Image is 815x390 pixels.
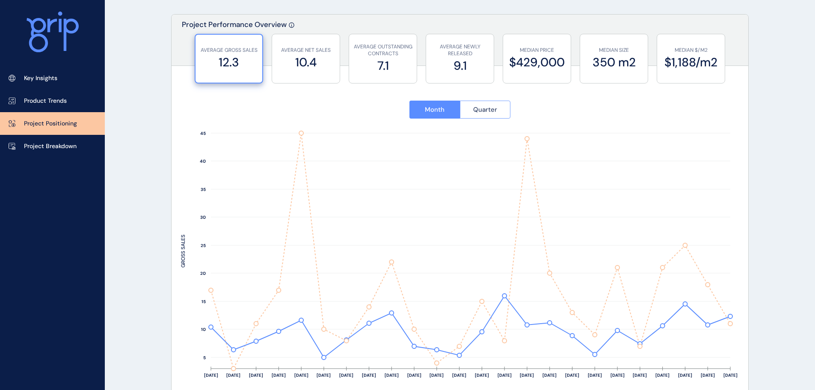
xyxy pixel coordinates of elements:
p: MEDIAN SIZE [584,47,643,54]
span: Month [425,105,445,114]
text: 30 [200,214,206,220]
text: 45 [200,131,206,136]
button: Month [409,101,460,119]
label: 9.1 [430,57,489,74]
label: 7.1 [353,57,412,74]
p: Product Trends [24,97,67,105]
text: [DATE] [701,372,715,378]
text: [DATE] [407,372,421,378]
text: [DATE] [362,372,376,378]
text: [DATE] [226,372,240,378]
p: MEDIAN $/M2 [661,47,720,54]
text: [DATE] [588,372,602,378]
text: [DATE] [249,372,263,378]
text: [DATE] [611,372,625,378]
text: [DATE] [498,372,512,378]
text: 5 [203,355,206,360]
text: 25 [201,243,206,248]
p: AVERAGE GROSS SALES [200,47,258,54]
button: Quarter [460,101,511,119]
label: 12.3 [200,54,258,71]
text: [DATE] [294,372,308,378]
text: 40 [200,158,206,164]
p: Key Insights [24,74,57,83]
text: [DATE] [475,372,489,378]
text: [DATE] [339,372,353,378]
text: GROSS SALES [180,235,187,268]
text: [DATE] [655,372,670,378]
p: AVERAGE NEWLY RELEASED [430,43,489,58]
text: [DATE] [272,372,286,378]
text: [DATE] [317,372,331,378]
p: AVERAGE OUTSTANDING CONTRACTS [353,43,412,58]
text: [DATE] [452,372,466,378]
text: [DATE] [430,372,444,378]
text: [DATE] [678,372,692,378]
text: [DATE] [385,372,399,378]
label: $429,000 [507,54,566,71]
label: $1,188/m2 [661,54,720,71]
text: [DATE] [633,372,647,378]
text: [DATE] [723,372,738,378]
text: 15 [202,299,206,304]
p: Project Positioning [24,119,77,128]
p: Project Performance Overview [182,20,287,65]
text: 10 [201,327,206,332]
text: [DATE] [204,372,218,378]
label: 350 m2 [584,54,643,71]
p: AVERAGE NET SALES [276,47,335,54]
text: 35 [201,187,206,192]
span: Quarter [473,105,497,114]
p: MEDIAN PRICE [507,47,566,54]
text: [DATE] [565,372,579,378]
label: 10.4 [276,54,335,71]
text: [DATE] [542,372,557,378]
p: Project Breakdown [24,142,77,151]
text: 20 [200,271,206,276]
text: [DATE] [520,372,534,378]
